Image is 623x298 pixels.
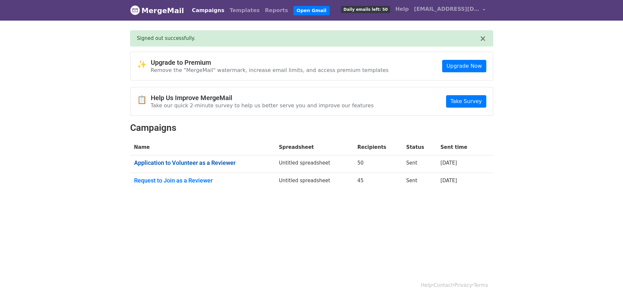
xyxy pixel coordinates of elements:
a: [EMAIL_ADDRESS][DOMAIN_NAME] [411,3,488,18]
div: Signed out successfully. [137,35,480,42]
th: Sent time [437,140,483,155]
a: Contact [434,282,453,288]
p: Take our quick 2-minute survey to help us better serve you and improve our features [151,102,374,109]
a: Templates [227,4,262,17]
th: Spreadsheet [275,140,354,155]
img: MergeMail logo [130,5,140,15]
a: Help [421,282,432,288]
a: Privacy [454,282,472,288]
iframe: Chat Widget [590,267,623,298]
h2: Campaigns [130,122,493,133]
button: × [479,35,486,43]
a: Upgrade Now [442,60,486,72]
td: Untitled spreadsheet [275,155,354,173]
td: Sent [402,173,437,191]
a: MergeMail [130,4,184,17]
h4: Upgrade to Premium [151,59,389,66]
td: 50 [354,155,402,173]
span: 📋 [137,95,151,105]
td: Sent [402,155,437,173]
span: Daily emails left: 50 [341,6,390,13]
span: [EMAIL_ADDRESS][DOMAIN_NAME] [414,5,479,13]
a: Reports [262,4,291,17]
a: [DATE] [441,160,457,166]
td: 45 [354,173,402,191]
a: Help [393,3,411,16]
a: Campaigns [189,4,227,17]
th: Recipients [354,140,402,155]
a: Request to Join as a Reviewer [134,177,271,184]
th: Name [130,140,275,155]
h4: Help Us Improve MergeMail [151,94,374,102]
a: Application to Volunteer as a Reviewer [134,159,271,167]
p: Remove the "MergeMail" watermark, increase email limits, and access premium templates [151,67,389,74]
a: Daily emails left: 50 [338,3,392,16]
th: Status [402,140,437,155]
td: Untitled spreadsheet [275,173,354,191]
a: Open Gmail [293,6,330,15]
a: Terms [474,282,488,288]
a: [DATE] [441,178,457,184]
span: ✨ [137,60,151,69]
a: Take Survey [446,95,486,108]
